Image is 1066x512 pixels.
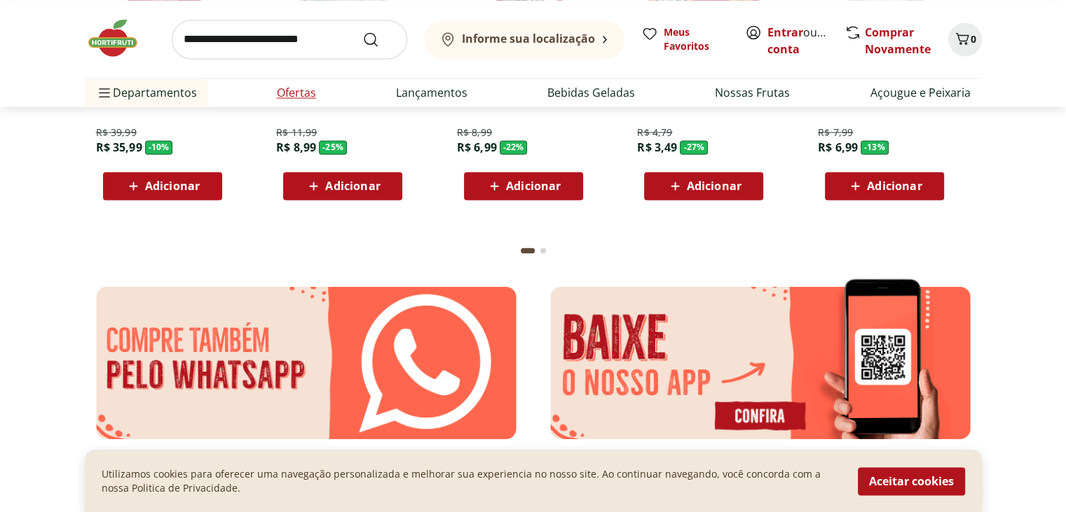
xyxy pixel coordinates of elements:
span: R$ 11,99 [276,126,317,140]
a: Comprar Novamente [865,25,931,57]
p: Utilizamos cookies para oferecer uma navegação personalizada e melhorar sua experiencia no nosso ... [102,467,841,495]
span: Meus Favoritos [664,25,728,53]
button: Current page from fs-carousel [518,234,538,267]
span: Adicionar [506,180,561,191]
button: Adicionar [825,172,944,200]
span: Departamentos [96,76,197,109]
span: 0 [971,32,976,46]
span: ou [767,24,830,58]
span: - 22 % [500,140,528,154]
button: Adicionar [103,172,222,200]
button: Adicionar [644,172,763,200]
img: wpp [85,276,528,450]
span: R$ 6,99 [457,140,497,155]
span: - 13 % [861,140,889,154]
a: Açougue e Peixaria [870,84,970,101]
span: R$ 7,99 [818,126,853,140]
a: Criar conta [767,25,845,57]
button: Informe sua localização [424,20,624,59]
span: R$ 4,79 [637,126,672,140]
span: R$ 8,99 [276,140,316,155]
button: Menu [96,76,113,109]
span: Adicionar [687,180,742,191]
span: R$ 8,99 [457,126,492,140]
button: Submit Search [362,31,396,48]
button: Go to page 2 from fs-carousel [538,234,549,267]
button: Adicionar [464,172,583,200]
a: Bebidas Geladas [547,84,635,101]
span: R$ 39,99 [96,126,137,140]
a: Ofertas [277,84,316,101]
span: - 27 % [680,140,708,154]
span: - 25 % [319,140,347,154]
a: Meus Favoritos [641,25,728,53]
span: Adicionar [325,180,380,191]
b: Informe sua localização [462,31,595,46]
img: app [539,276,982,450]
a: Nossas Frutas [715,84,790,101]
span: - 10 % [145,140,173,154]
span: Adicionar [867,180,922,191]
span: R$ 6,99 [818,140,858,155]
img: Hortifruti [85,17,155,59]
a: Lançamentos [396,84,467,101]
span: R$ 3,49 [637,140,677,155]
button: Carrinho [948,22,982,56]
button: Aceitar cookies [858,467,965,495]
span: Adicionar [145,180,200,191]
input: search [172,20,407,59]
span: R$ 35,99 [96,140,142,155]
a: Entrar [767,25,803,40]
button: Adicionar [283,172,402,200]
